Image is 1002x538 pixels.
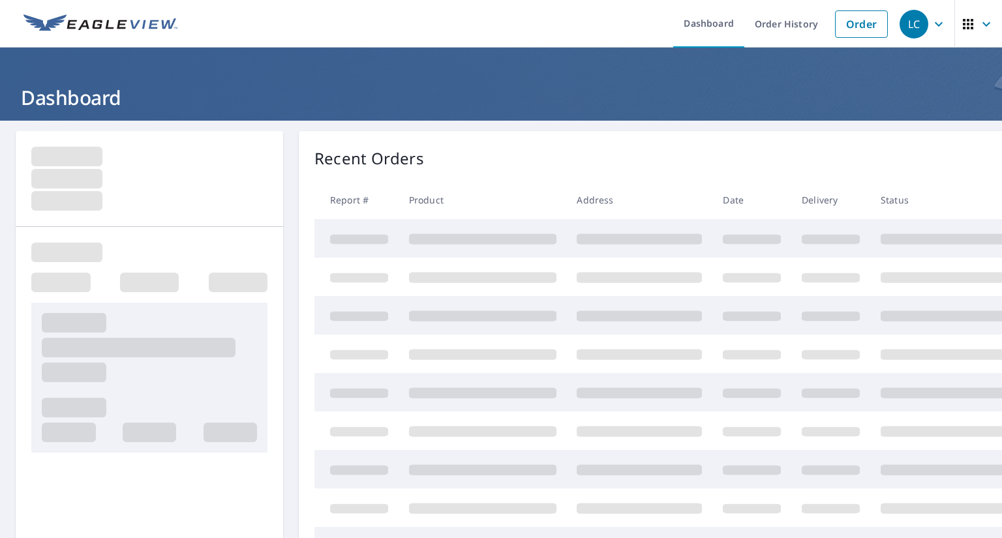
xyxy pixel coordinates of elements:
[712,181,791,219] th: Date
[23,14,177,34] img: EV Logo
[791,181,870,219] th: Delivery
[900,10,928,38] div: LC
[314,181,399,219] th: Report #
[566,181,712,219] th: Address
[16,84,986,111] h1: Dashboard
[314,147,424,170] p: Recent Orders
[399,181,567,219] th: Product
[835,10,888,38] a: Order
